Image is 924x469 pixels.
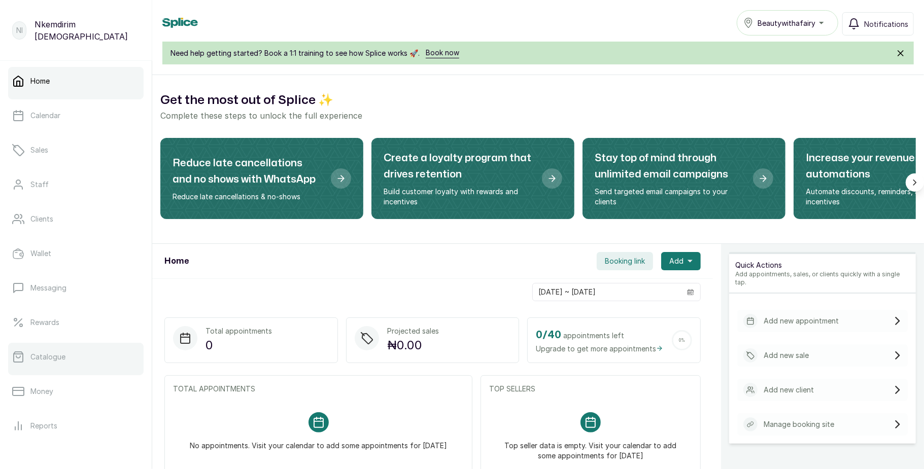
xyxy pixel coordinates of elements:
div: Stay top of mind through unlimited email campaigns [583,138,785,219]
h1: Home [164,255,189,267]
svg: calendar [687,288,694,296]
a: Wallet [8,239,144,268]
p: Build customer loyalty with rewards and incentives [384,187,534,207]
h2: Reduce late cancellations and no shows with WhatsApp [173,155,323,188]
p: TOP SELLERS [489,384,692,394]
h2: Stay top of mind through unlimited email campaigns [595,150,745,183]
p: Add appointments, sales, or clients quickly with a single tap. [735,270,910,286]
a: Rewards [8,308,144,337]
input: Select date [533,283,681,301]
div: Create a loyalty program that drives retention [371,138,574,219]
span: appointments left [563,331,624,341]
a: Calendar [8,101,144,130]
p: Complete these steps to unlock the full experience [160,110,916,122]
button: Beautywithafairy [737,10,838,35]
a: Money [8,377,144,406]
p: Rewards [30,317,59,328]
span: Need help getting started? Book a 1:1 training to see how Splice works 🚀. [170,48,420,58]
p: Reports [30,421,57,431]
p: Money [30,386,53,396]
span: Upgrade to get more appointments [536,343,663,354]
p: Projected sales [387,326,439,336]
p: Nkemdirim [DEMOGRAPHIC_DATA] [35,18,140,43]
p: 0 [206,336,272,354]
h2: Create a loyalty program that drives retention [384,150,534,183]
a: Clients [8,205,144,233]
p: Manage booking site [764,419,834,429]
p: Catalogue [30,352,65,362]
span: Notifications [864,19,908,29]
a: Staff [8,170,144,199]
p: Quick Actions [735,260,910,270]
p: Send targeted email campaigns to your clients [595,187,745,207]
span: Booking link [605,256,645,266]
button: Notifications [842,12,914,35]
p: Messaging [30,283,66,293]
a: Reports [8,412,144,440]
p: Add new appointment [764,316,839,326]
p: ₦0.00 [387,336,439,354]
a: Sales [8,136,144,164]
h2: 0 / 40 [536,327,561,343]
span: Add [669,256,683,266]
button: Booking link [597,252,653,270]
p: Wallet [30,248,51,259]
h2: Get the most out of Splice ✨ [160,91,916,110]
p: Reduce late cancellations & no-shows [173,192,323,202]
a: Messaging [8,274,144,302]
p: TOTAL APPOINTMENTS [173,384,464,394]
div: Reduce late cancellations and no shows with WhatsApp [160,138,363,219]
p: Add new client [764,385,814,395]
p: Top seller data is empty. Visit your calendar to add some appointments for [DATE] [501,432,680,461]
p: Home [30,76,50,86]
span: 0 % [679,338,685,343]
p: Staff [30,179,49,190]
p: No appointments. Visit your calendar to add some appointments for [DATE] [190,432,447,451]
span: Beautywithafairy [758,18,815,28]
p: Total appointments [206,326,272,336]
p: Calendar [30,111,60,121]
a: Catalogue [8,343,144,371]
p: Clients [30,214,53,224]
p: NI [16,25,23,35]
a: Home [8,67,144,95]
button: Add [661,252,701,270]
a: Book now [426,48,459,58]
p: Sales [30,145,48,155]
p: Add new sale [764,350,809,360]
